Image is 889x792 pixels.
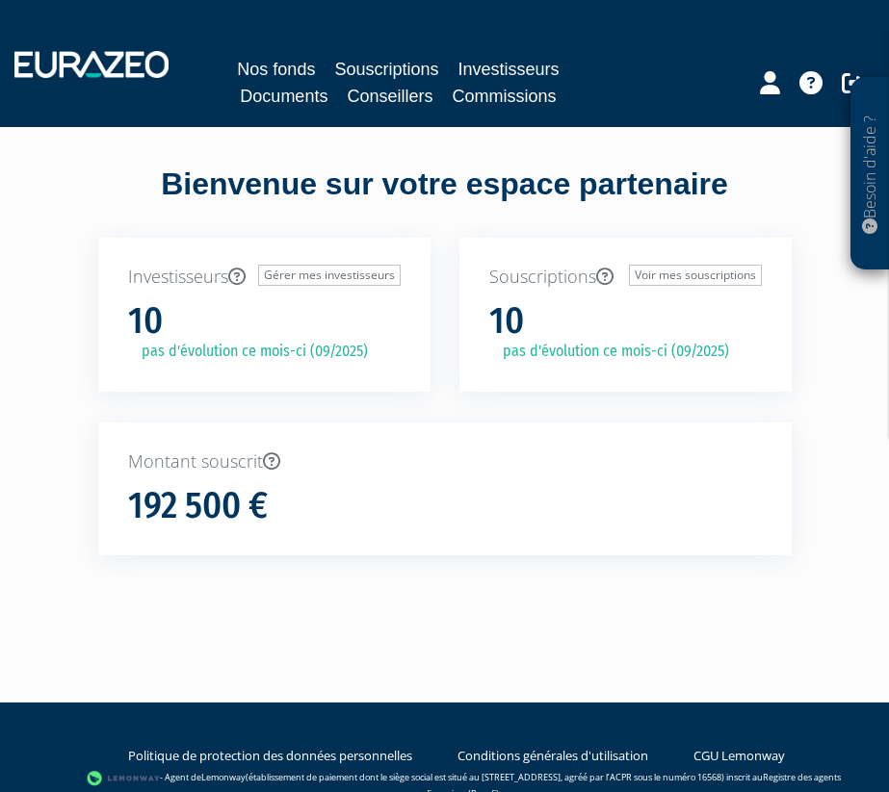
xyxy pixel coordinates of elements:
a: Investisseurs [458,56,559,83]
a: Gérer mes investisseurs [258,265,401,286]
h1: 10 [128,301,163,342]
img: 1732889491-logotype_eurazeo_blanc_rvb.png [14,51,169,78]
a: Voir mes souscriptions [629,265,762,286]
a: Nos fonds [237,56,315,83]
h1: 192 500 € [128,486,268,526]
div: Bienvenue sur votre espace partenaire [84,163,806,238]
a: Conseillers [347,83,432,110]
p: Souscriptions [489,265,762,290]
a: Souscriptions [334,56,438,83]
p: pas d'évolution ce mois-ci (09/2025) [128,341,368,363]
p: Investisseurs [128,265,401,290]
a: CGU Lemonway [693,747,785,765]
a: Conditions générales d'utilisation [458,747,648,765]
p: pas d'évolution ce mois-ci (09/2025) [489,341,729,363]
h1: 10 [489,301,524,342]
img: logo-lemonway.png [87,769,161,788]
a: Documents [240,83,327,110]
p: Montant souscrit [128,449,762,474]
a: Politique de protection des données personnelles [128,747,412,765]
a: Lemonway [201,771,246,783]
a: Commissions [452,83,556,110]
p: Besoin d'aide ? [859,88,881,261]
